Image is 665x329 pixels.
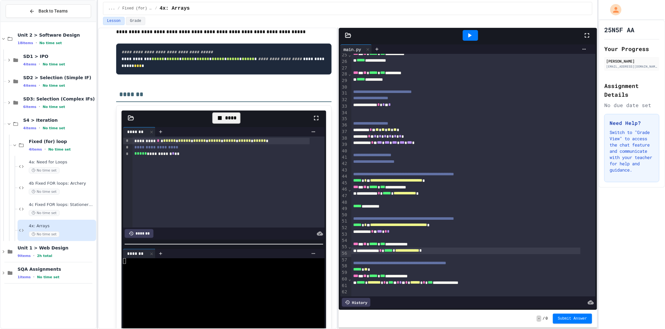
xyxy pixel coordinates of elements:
button: Submit Answer [553,314,592,324]
span: No time set [29,189,59,195]
div: 60 [340,276,348,283]
div: 48 [340,199,348,206]
div: 45 [340,180,348,187]
span: 0 [546,316,548,321]
span: 1 items [18,275,31,279]
div: 33 [340,103,348,110]
div: 43 [340,167,348,173]
span: No time set [43,126,65,130]
button: Lesson [103,17,125,25]
span: SQA Assignments [18,266,95,272]
span: Fixed (for) loop [122,6,152,11]
div: 51 [340,218,348,225]
button: Grade [126,17,145,25]
div: 44 [340,173,348,180]
span: 4a: Need for Loops [29,160,95,165]
span: • [39,83,40,88]
div: 27 [340,65,348,71]
div: 37 [340,129,348,135]
span: No time set [29,231,59,237]
span: • [39,104,40,109]
span: Fold line [348,71,351,76]
span: 4b Fixed FOR loops: Archery [29,181,95,186]
span: - [537,316,541,322]
span: No time set [29,210,59,216]
span: Fold line [348,187,351,192]
span: No time set [43,62,65,66]
div: 53 [340,231,348,238]
div: 39 [340,141,348,148]
div: 35 [340,116,348,122]
span: / [118,6,120,11]
span: Unit 1 > Web Design [18,245,95,251]
span: • [36,40,37,45]
span: No time set [29,167,59,173]
span: ... [108,6,115,11]
div: 29 [340,78,348,84]
span: 2h total [37,254,52,258]
span: 6 items [23,105,36,109]
div: 57 [340,257,348,263]
span: • [39,126,40,131]
span: 9 items [18,254,31,258]
h2: Assignment Details [604,81,659,99]
span: 4x: Arrays [160,5,190,12]
div: 62 [340,289,348,295]
div: 42 [340,161,348,167]
span: 4c Fixed FOR loops: Stationery Order [29,202,95,208]
span: No time set [39,41,62,45]
span: Fixed (for) loop [29,139,95,144]
div: 26 [340,59,348,65]
div: 32 [340,97,348,103]
div: main.py [340,46,364,53]
span: • [33,253,34,258]
h2: Your Progress [604,44,659,53]
h3: Need Help? [610,119,654,127]
div: 31 [340,90,348,97]
div: 30 [340,84,348,90]
div: 56 [340,250,348,257]
span: Fold line [348,276,351,281]
span: Submit Answer [558,316,587,321]
div: 49 [340,206,348,212]
span: SD3: Selection (Complex IFs) [23,96,95,102]
span: Fold line [348,244,351,249]
p: Switch to "Grade View" to access the chat feature and communicate with your teacher for help and ... [610,129,654,173]
span: No time set [48,147,71,152]
span: • [44,147,46,152]
div: [EMAIL_ADDRESS][DOMAIN_NAME] [606,64,657,69]
span: Unit 2 > Software Design [18,32,95,38]
div: History [342,298,370,307]
span: 4 items [23,84,36,88]
div: 47 [340,193,348,199]
div: 40 [340,148,348,154]
span: No time set [43,105,65,109]
div: 46 [340,186,348,193]
span: SD1 > IPO [23,54,95,59]
div: 34 [340,110,348,116]
span: No time set [43,84,65,88]
span: S4 > Iteration [23,117,95,123]
div: 38 [340,135,348,142]
h1: 25N5F AA [604,25,634,34]
div: 59 [340,270,348,276]
div: My Account [604,3,623,17]
div: 52 [340,225,348,231]
span: 4x: Arrays [29,224,95,229]
div: 28 [340,71,348,78]
span: SD2 > Selection (Simple IF) [23,75,95,80]
div: [PERSON_NAME] [606,58,657,64]
span: • [39,62,40,67]
span: Back to Teams [39,8,68,14]
span: 4 items [23,62,36,66]
span: / [543,316,545,321]
div: 54 [340,238,348,244]
div: 50 [340,212,348,218]
div: 55 [340,244,348,250]
span: / [155,6,157,11]
span: No time set [37,275,59,279]
div: No due date set [604,101,659,109]
div: 61 [340,283,348,289]
div: 36 [340,122,348,129]
span: 18 items [18,41,33,45]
